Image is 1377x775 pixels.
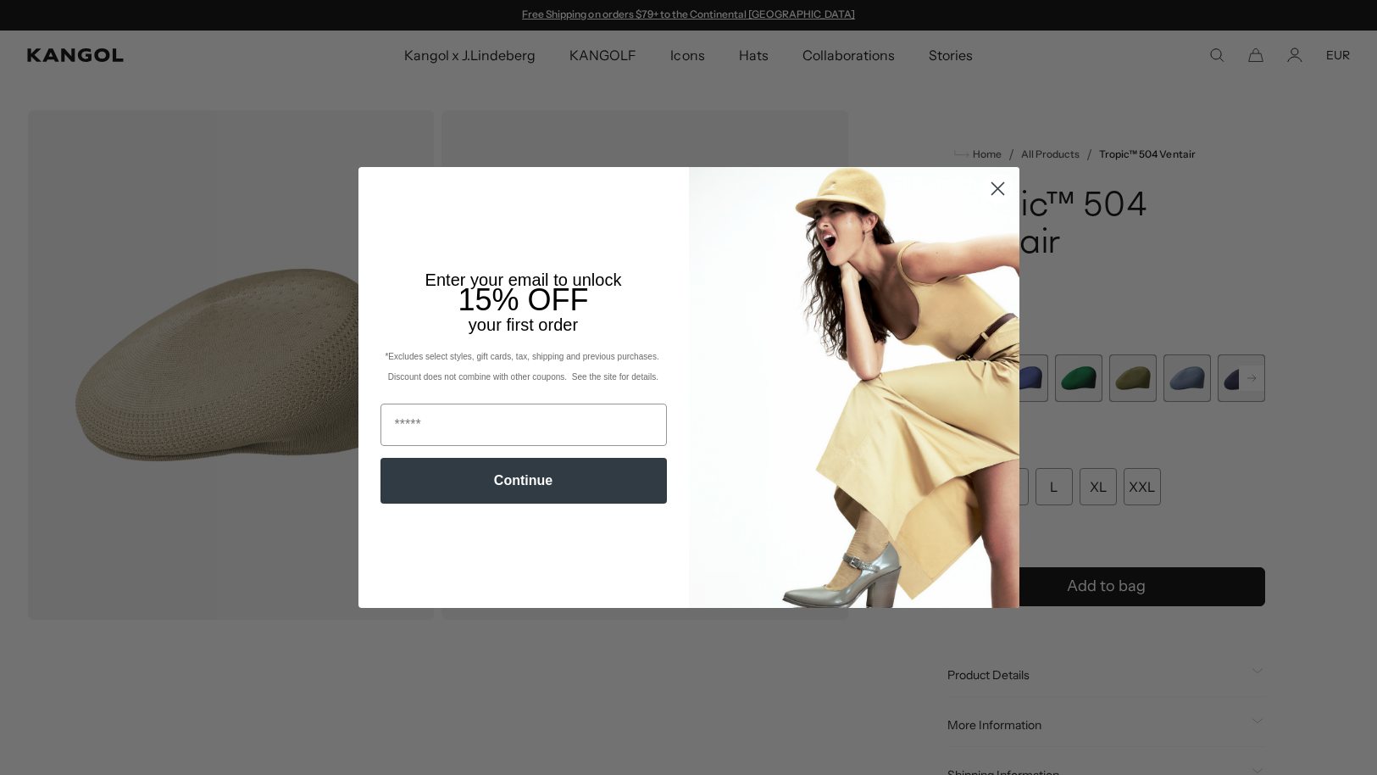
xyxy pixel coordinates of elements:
[983,174,1013,204] button: Close dialog
[425,270,622,289] span: Enter your email to unlock
[380,404,667,446] input: Email
[380,458,667,504] button: Continue
[469,315,578,334] span: your first order
[689,167,1019,608] img: 93be19ad-e773-4382-80b9-c9d740c9197f.jpeg
[385,352,661,382] span: *Excludes select styles, gift cards, tax, shipping and previous purchases. Discount does not comb...
[458,282,588,317] span: 15% OFF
